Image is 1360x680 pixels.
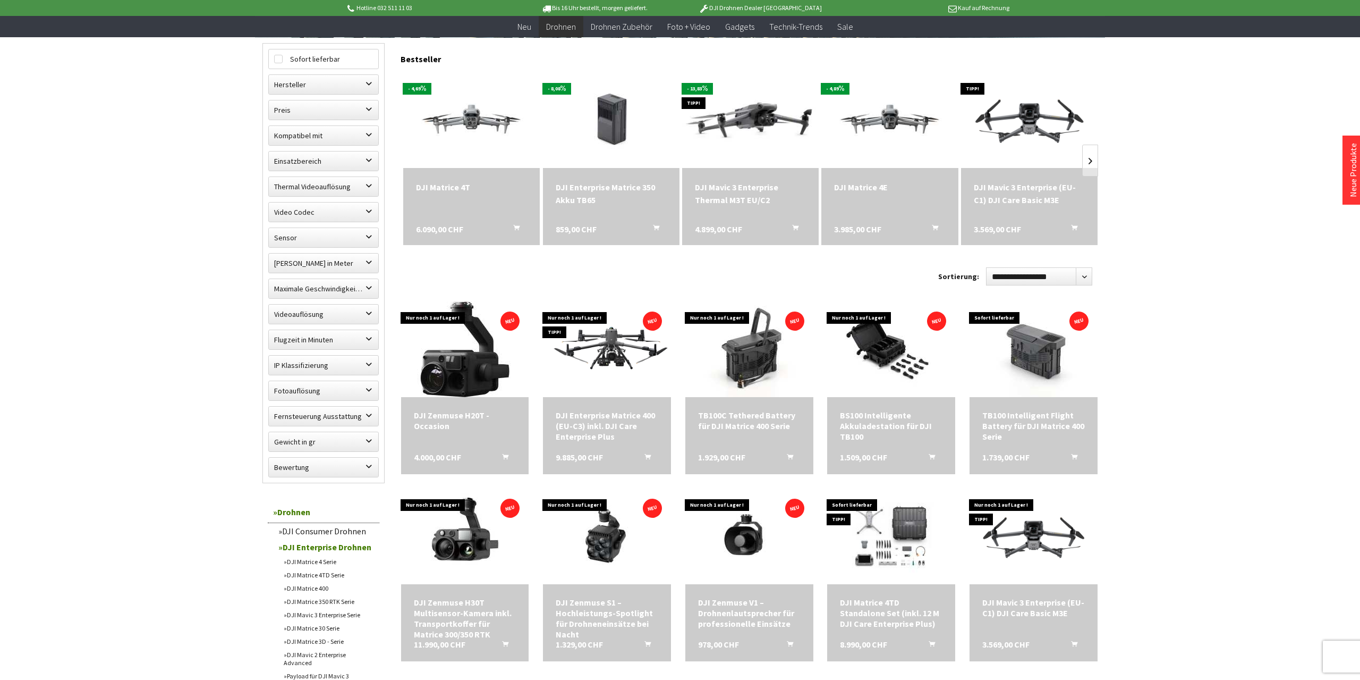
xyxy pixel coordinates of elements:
[273,539,379,555] a: DJI Enterprise Drohnen
[762,16,830,38] a: Technik-Trends
[667,21,710,32] span: Foto + Video
[840,597,942,629] div: DJI Matrice 4TD Standalone Set (inkl. 12 M DJI Care Enterprise Plus)
[698,639,739,650] span: 978,00 CHF
[556,452,603,463] span: 9.885,00 CHF
[779,223,805,237] button: In den Warenkorb
[517,21,531,32] span: Neu
[269,330,378,349] label: Flugzeit in Minuten
[769,21,822,32] span: Technik-Trends
[546,21,576,32] span: Drohnen
[774,639,800,653] button: In den Warenkorb
[840,410,942,442] div: BS100 Intelligente Akkuladestation für DJI TB100
[698,410,801,431] a: TB100C Tethered Battery für DJI Matrice 400 Serie 1.929,00 CHF In den Warenkorb
[840,639,887,650] span: 8.990,00 CHF
[401,489,529,584] img: DJI Zenmuse H30T Multisensor-Kamera inkl. Transportkoffer für Matrice 300/350 RTK
[269,126,378,145] label: Kompatibel mit
[828,301,955,397] img: BS100 Intelligente Akkuladestation für DJI TB100
[269,279,378,298] label: Maximale Geschwindigkeit in km/h
[278,648,379,669] a: DJI Mavic 2 Enterprise Advanced
[974,181,1085,206] a: DJI Mavic 3 Enterprise (EU-C1) DJI Care Basic M3E 3.569,00 CHF In den Warenkorb
[821,81,958,158] img: DJI Matrice 4E
[632,639,657,653] button: In den Warenkorb
[278,568,379,582] a: DJI Matrice 4TD Serie
[834,181,945,194] a: DJI Matrice 4E 3.985,00 CHF In den Warenkorb
[974,223,1021,236] span: 3.569,00 CHF
[698,597,801,629] div: DJI Zenmuse V1 – Drohnenlautsprecher für professionelle Einsätze
[840,597,942,629] a: DJI Matrice 4TD Standalone Set (inkl. 12 M DJI Care Enterprise Plus) 8.990,00 CHF In den Warenkorb
[269,177,378,196] label: Thermal Videoauflösung
[268,501,379,523] a: Drohnen
[583,16,660,38] a: Drohnen Zubehör
[556,410,658,442] div: DJI Enterprise Matrice 400 (EU-C3) inkl. DJI Care Enterprise Plus
[556,181,667,206] div: DJI Enterprise Matrice 350 Akku TB65
[982,410,1085,442] a: TB100 Intelligent Flight Battery für DJI Matrice 400 Serie 1.739,00 CHF In den Warenkorb
[510,16,539,38] a: Neu
[278,555,379,568] a: DJI Matrice 4 Serie
[827,490,955,582] img: DJI Matrice 4TD Standalone Set (inkl. 12 M DJI Care Enterprise Plus)
[556,410,658,442] a: DJI Enterprise Matrice 400 (EU-C3) inkl. DJI Care Enterprise Plus 9.885,00 CHF In den Warenkorb
[556,597,658,640] div: DJI Zenmuse S1 – Hochleistungs-Spotlight für Drohneneinsätze bei Nacht
[414,597,516,640] a: DJI Zenmuse H30T Multisensor-Kamera inkl. Transportkoffer für Matrice 300/350 RTK 11.990,00 CHF I...
[403,81,540,158] img: DJI Matrice 4T
[698,410,801,431] div: TB100C Tethered Battery für DJI Matrice 400 Serie
[840,410,942,442] a: BS100 Intelligente Akkuladestation für DJI TB100 1.509,00 CHF In den Warenkorb
[269,203,378,222] label: Video Codec
[919,223,945,237] button: In den Warenkorb
[414,597,516,640] div: DJI Zenmuse H30T Multisensor-Kamera inkl. Transportkoffer für Matrice 300/350 RTK
[556,597,658,640] a: DJI Zenmuse S1 – Hochleistungs-Spotlight für Drohneneinsätze bei Nacht 1.329,00 CHF In den Warenkorb
[677,2,843,14] p: DJI Drohnen Dealer [GEOGRAPHIC_DATA]
[961,81,1098,158] img: DJI Mavic 3 Enterprise (EU-C1) DJI Care Basic M3E
[511,2,677,14] p: Bis 16 Uhr bestellt, morgen geliefert.
[556,639,603,650] span: 1.329,00 CHF
[416,181,527,194] a: DJI Matrice 4T 6.090,00 CHF In den Warenkorb
[970,500,1098,573] img: DJI Mavic 3 Enterprise (EU-C1) DJI Care Basic M3E
[718,16,762,38] a: Gadgets
[938,268,979,285] label: Sortierung:
[269,356,378,375] label: IP Klassifizierung
[774,452,800,466] button: In den Warenkorb
[916,452,941,466] button: In den Warenkorb
[834,223,881,236] span: 3.985,00 CHF
[632,452,657,466] button: In den Warenkorb
[417,301,513,397] img: DJI Zenmuse H20T - Occasion
[840,452,887,463] span: 1.509,00 CHF
[982,639,1030,650] span: 3.569,00 CHF
[269,254,378,273] label: Maximale Flughöhe in Meter
[695,181,806,206] div: DJI Mavic 3 Enterprise Thermal M3T EU/C2
[500,223,526,237] button: In den Warenkorb
[682,77,819,163] img: DJI Mavic 3 Enterprise Thermal M3T EU/C2
[416,223,463,236] span: 6.090,00 CHF
[269,458,378,477] label: Bewertung
[416,181,527,194] div: DJI Matrice 4T
[414,452,461,463] span: 4.000,00 CHF
[543,489,671,584] img: DJI Zenmuse S1 – Hochleistungs-Spotlight für Drohneneinsätze bei Nacht
[539,16,583,38] a: Drohnen
[640,223,666,237] button: In den Warenkorb
[698,452,745,463] span: 1.929,00 CHF
[278,582,379,595] a: DJI Matrice 400
[489,452,515,466] button: In den Warenkorb
[686,301,812,397] img: TB100C Tethered Battery für DJI Matrice 400 Serie
[489,639,515,653] button: In den Warenkorb
[278,608,379,622] a: DJI Mavic 3 Enterprise Serie
[830,16,861,38] a: Sale
[974,181,1085,206] div: DJI Mavic 3 Enterprise (EU-C1) DJI Care Basic M3E
[269,432,378,451] label: Gewicht in gr
[982,410,1085,442] div: TB100 Intelligent Flight Battery für DJI Matrice 400 Serie
[345,2,511,14] p: Hotline 032 511 11 03
[982,597,1085,618] a: DJI Mavic 3 Enterprise (EU-C1) DJI Care Basic M3E 3.569,00 CHF In den Warenkorb
[414,410,516,431] a: DJI Zenmuse H20T - Occasion 4.000,00 CHF In den Warenkorb
[1058,452,1084,466] button: In den Warenkorb
[556,223,597,236] span: 859,00 CHF
[695,181,806,206] a: DJI Mavic 3 Enterprise Thermal M3T EU/C2 4.899,00 CHF In den Warenkorb
[269,49,378,69] label: Sofort lieferbar
[591,21,652,32] span: Drohnen Zubehör
[414,410,516,431] div: DJI Zenmuse H20T - Occasion
[269,100,378,120] label: Preis
[725,21,754,32] span: Gadgets
[1058,639,1084,653] button: In den Warenkorb
[278,635,379,648] a: DJI Matrice 3D - Serie
[273,523,379,539] a: DJI Consumer Drohnen
[556,181,667,206] a: DJI Enterprise Matrice 350 Akku TB65 859,00 CHF In den Warenkorb
[551,72,671,168] img: DJI Enterprise Matrice 350 Akku TB65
